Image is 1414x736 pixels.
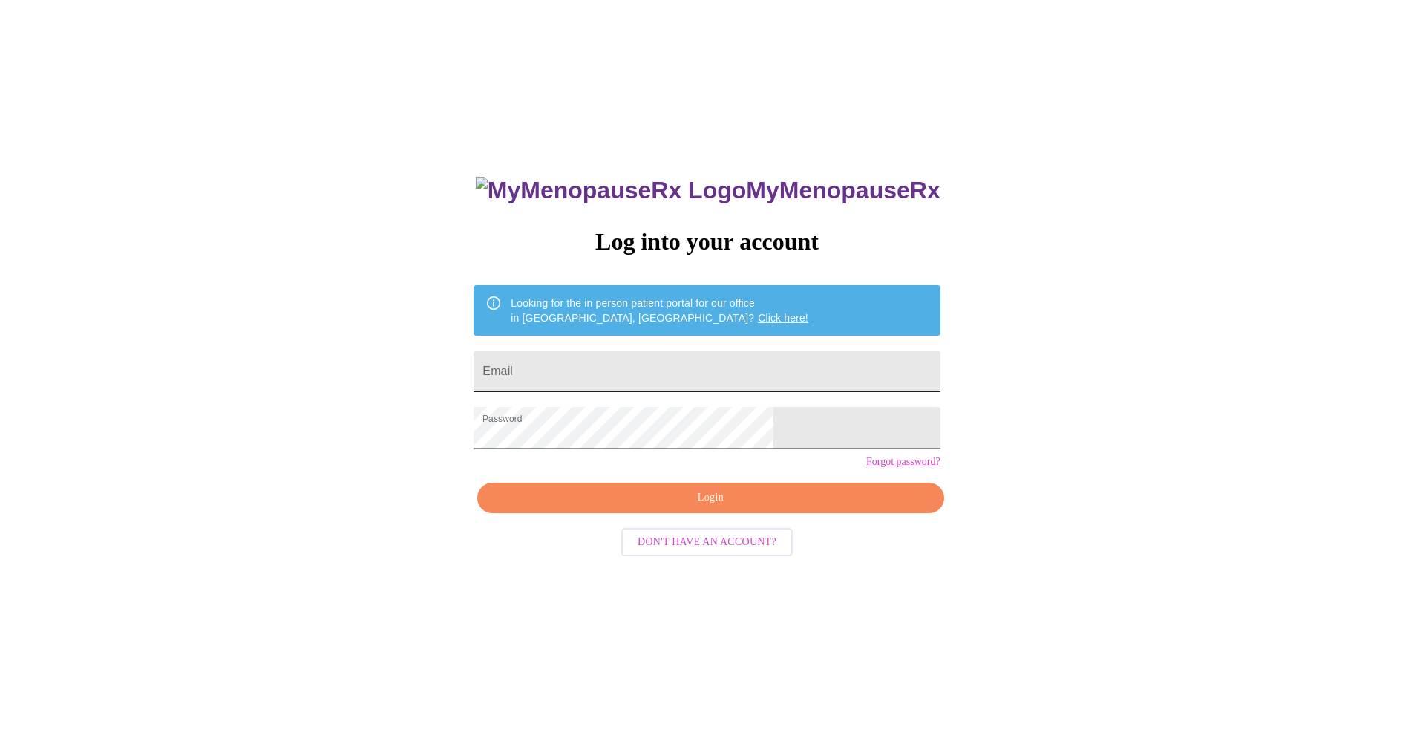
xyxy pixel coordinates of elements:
button: Login [477,483,943,513]
div: Looking for the in person patient portal for our office in [GEOGRAPHIC_DATA], [GEOGRAPHIC_DATA]? [511,290,808,331]
a: Click here! [758,312,808,324]
span: Login [494,489,926,507]
h3: MyMenopauseRx [476,177,940,204]
button: Don't have an account? [621,528,793,557]
a: Forgot password? [866,456,940,468]
a: Don't have an account? [618,535,796,547]
h3: Log into your account [474,228,940,255]
span: Don't have an account? [638,533,776,552]
img: MyMenopauseRx Logo [476,177,746,204]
